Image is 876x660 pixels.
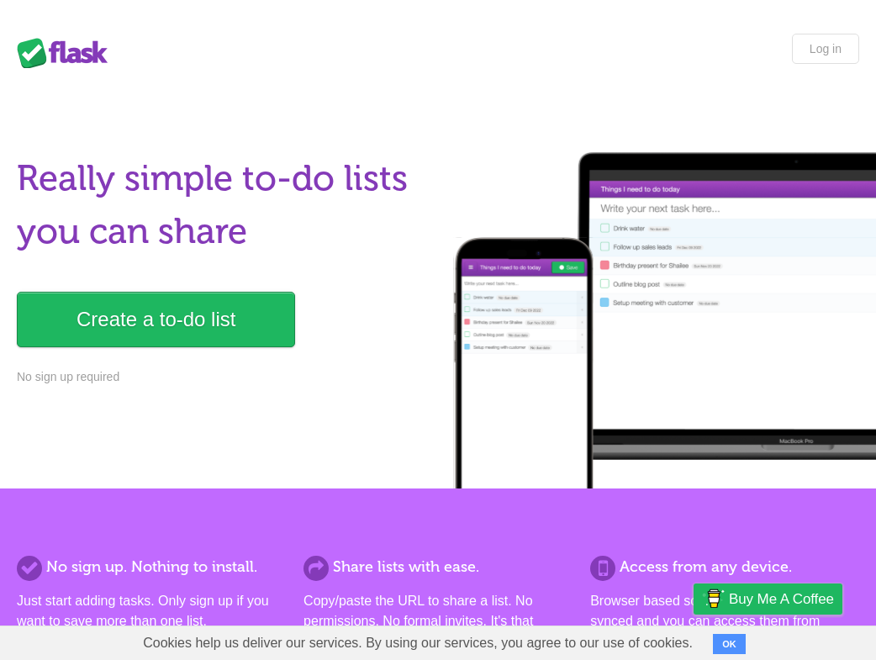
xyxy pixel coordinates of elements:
[792,34,859,64] a: Log in
[702,584,725,613] img: Buy me a coffee
[17,556,286,578] h2: No sign up. Nothing to install.
[17,38,118,68] div: Flask Lists
[303,591,573,652] p: Copy/paste the URL to share a list. No permissions. No formal invites. It's that simple.
[590,591,859,652] p: Browser based so your lists are always synced and you can access them from anywhere.
[729,584,834,614] span: Buy me a coffee
[17,152,429,258] h1: Really simple to-do lists you can share
[590,556,859,578] h2: Access from any device.
[713,634,746,654] button: OK
[694,583,842,615] a: Buy me a coffee
[17,292,295,347] a: Create a to-do list
[17,368,429,386] p: No sign up required
[303,556,573,578] h2: Share lists with ease.
[17,591,286,631] p: Just start adding tasks. Only sign up if you want to save more than one list.
[126,626,710,660] span: Cookies help us deliver our services. By using our services, you agree to our use of cookies.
